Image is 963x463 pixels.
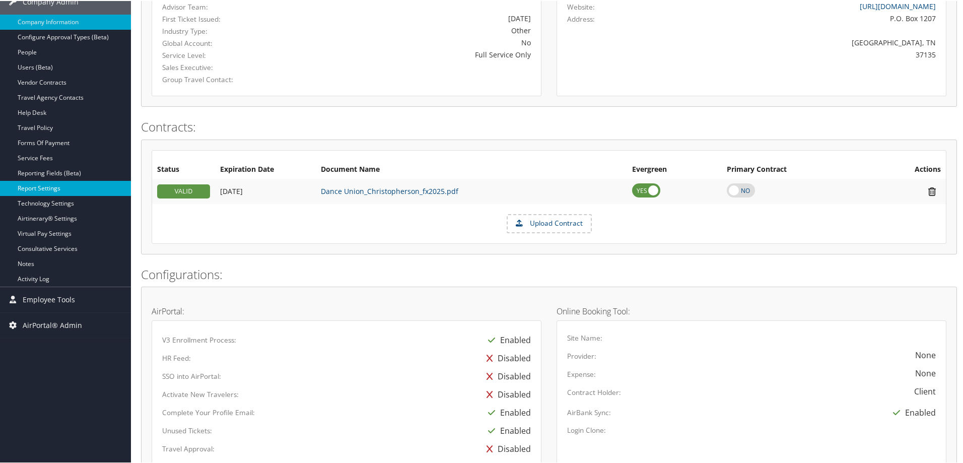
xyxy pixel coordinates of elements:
div: Enabled [888,403,936,421]
label: Upload Contract [508,214,591,231]
label: Global Account: [162,37,275,47]
div: P.O. Box 1207 [663,12,936,23]
div: Disabled [481,384,531,403]
div: [DATE] [290,12,531,23]
label: Industry Type: [162,25,275,35]
h4: Online Booking Tool: [557,306,946,314]
th: Primary Contract [722,160,869,178]
label: Unused Tickets: [162,425,212,435]
h2: Contracts: [141,117,957,135]
label: V3 Enrollment Process: [162,334,236,344]
div: Full Service Only [290,48,531,59]
label: Complete Your Profile Email: [162,407,255,417]
h4: AirPortal: [152,306,541,314]
div: 37135 [663,48,936,59]
div: Enabled [483,330,531,348]
label: SSO into AirPortal: [162,370,221,380]
label: Travel Approval: [162,443,215,453]
th: Document Name [316,160,627,178]
label: Expense: [567,368,596,378]
div: Add/Edit Date [220,186,311,195]
label: HR Feed: [162,352,191,362]
div: Disabled [481,366,531,384]
label: Login Clone: [567,424,606,434]
a: [URL][DOMAIN_NAME] [860,1,936,10]
label: Activate New Travelers: [162,388,239,399]
span: [DATE] [220,185,243,195]
div: VALID [157,183,210,197]
div: [GEOGRAPHIC_DATA], TN [663,36,936,47]
div: Other [290,24,531,35]
label: Address: [567,13,595,23]
th: Evergreen [627,160,722,178]
i: Remove Contract [923,185,941,196]
label: Service Level: [162,49,275,59]
div: None [915,366,936,378]
div: No [290,36,531,47]
div: Enabled [483,421,531,439]
th: Expiration Date [215,160,316,178]
label: Group Travel Contact: [162,74,275,84]
label: AirBank Sync: [567,407,611,417]
label: Sales Executive: [162,61,275,72]
label: Provider: [567,350,596,360]
label: Advisor Team: [162,1,275,11]
label: First Ticket Issued: [162,13,275,23]
label: Website: [567,1,595,11]
div: Disabled [481,348,531,366]
th: Actions [869,160,946,178]
h2: Configurations: [141,265,957,282]
label: Site Name: [567,332,602,342]
div: Enabled [483,403,531,421]
span: Employee Tools [23,286,75,311]
div: Client [914,384,936,396]
div: None [915,348,936,360]
label: Contract Holder: [567,386,621,396]
th: Status [152,160,215,178]
a: Dance Union_Christopherson_fx2025.pdf [321,185,458,195]
span: AirPortal® Admin [23,312,82,337]
div: Disabled [481,439,531,457]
